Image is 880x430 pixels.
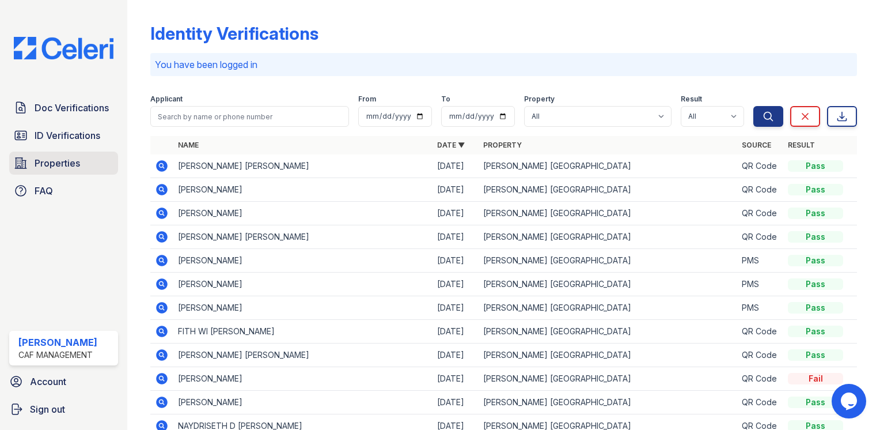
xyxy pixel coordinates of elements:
td: [DATE] [433,344,479,367]
td: [PERSON_NAME] [GEOGRAPHIC_DATA] [479,320,737,344]
div: Pass [788,278,843,290]
td: [PERSON_NAME] [173,178,432,202]
td: [DATE] [433,154,479,178]
td: QR Code [737,367,783,391]
a: ID Verifications [9,124,118,147]
div: Pass [788,326,843,337]
div: Pass [788,208,843,219]
td: [DATE] [433,391,479,414]
td: [PERSON_NAME] [PERSON_NAME] [173,225,432,249]
td: [PERSON_NAME] [GEOGRAPHIC_DATA] [479,273,737,296]
td: [DATE] [433,320,479,344]
label: Property [524,95,555,104]
td: [PERSON_NAME] [GEOGRAPHIC_DATA] [479,391,737,414]
td: FITH WI [PERSON_NAME] [173,320,432,344]
label: From [358,95,376,104]
div: CAF Management [18,349,97,361]
a: Properties [9,152,118,175]
div: [PERSON_NAME] [18,335,97,349]
td: [PERSON_NAME] [GEOGRAPHIC_DATA] [479,344,737,367]
td: [PERSON_NAME] [PERSON_NAME] [173,344,432,367]
span: Sign out [30,402,65,416]
td: [PERSON_NAME] [173,202,432,225]
a: Doc Verifications [9,96,118,119]
div: Pass [788,160,843,172]
td: [PERSON_NAME] [PERSON_NAME] [173,154,432,178]
div: Identity Verifications [150,23,318,44]
td: [DATE] [433,225,479,249]
td: [DATE] [433,367,479,391]
span: Account [30,375,66,388]
div: Pass [788,302,843,314]
td: [PERSON_NAME] [GEOGRAPHIC_DATA] [479,249,737,273]
a: Property [483,141,522,149]
td: [DATE] [433,273,479,296]
div: Pass [788,397,843,408]
span: FAQ [35,184,53,198]
div: Pass [788,184,843,195]
td: [PERSON_NAME] [173,391,432,414]
td: [DATE] [433,249,479,273]
div: Fail [788,373,843,384]
td: [PERSON_NAME] [GEOGRAPHIC_DATA] [479,367,737,391]
td: QR Code [737,320,783,344]
input: Search by name or phone number [150,106,349,127]
td: QR Code [737,391,783,414]
td: [DATE] [433,296,479,320]
td: PMS [737,273,783,296]
td: [DATE] [433,178,479,202]
td: PMS [737,296,783,320]
div: Pass [788,349,843,361]
a: Result [788,141,815,149]
a: Source [742,141,771,149]
td: [PERSON_NAME] [173,273,432,296]
span: ID Verifications [35,129,100,142]
td: QR Code [737,154,783,178]
a: Sign out [5,398,123,421]
td: [PERSON_NAME] [GEOGRAPHIC_DATA] [479,225,737,249]
a: Name [178,141,199,149]
a: Account [5,370,123,393]
label: Result [681,95,702,104]
div: Pass [788,231,843,243]
td: [PERSON_NAME] [GEOGRAPHIC_DATA] [479,178,737,202]
td: [PERSON_NAME] [GEOGRAPHIC_DATA] [479,296,737,320]
td: QR Code [737,344,783,367]
span: Doc Verifications [35,101,109,115]
div: Pass [788,255,843,266]
label: To [441,95,450,104]
label: Applicant [150,95,183,104]
td: PMS [737,249,783,273]
td: QR Code [737,225,783,249]
td: [PERSON_NAME] [GEOGRAPHIC_DATA] [479,154,737,178]
td: [PERSON_NAME] [173,367,432,391]
td: QR Code [737,202,783,225]
img: CE_Logo_Blue-a8612792a0a2168367f1c8372b55b34899dd931a85d93a1a3d3e32e68fde9ad4.png [5,37,123,59]
span: Properties [35,156,80,170]
td: QR Code [737,178,783,202]
p: You have been logged in [155,58,852,71]
a: Date ▼ [437,141,465,149]
td: [PERSON_NAME] [173,249,432,273]
a: FAQ [9,179,118,202]
iframe: chat widget [832,384,868,418]
td: [PERSON_NAME] [GEOGRAPHIC_DATA] [479,202,737,225]
td: [DATE] [433,202,479,225]
td: [PERSON_NAME] [173,296,432,320]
